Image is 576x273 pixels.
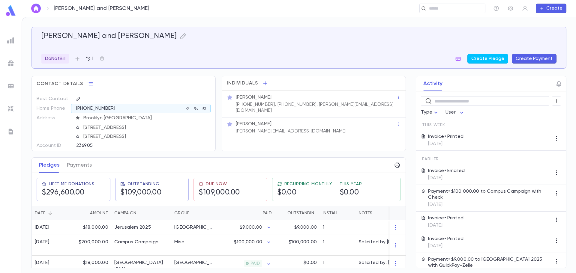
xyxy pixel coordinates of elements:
div: Notes [359,206,372,220]
span: User [445,110,456,115]
div: Amount [72,206,111,220]
p: [PERSON_NAME] [236,121,271,127]
button: Create Payment [512,54,556,64]
div: Outstanding [275,206,320,220]
img: batches_grey.339ca447c9d9533ef1741baa751efc33.svg [7,82,14,90]
button: Payments [67,158,92,173]
span: Individuals [227,80,258,86]
p: [PERSON_NAME][EMAIL_ADDRESS][DOMAIN_NAME] [236,128,347,134]
p: $0.00 [304,260,317,266]
div: Group [174,206,190,220]
div: $18,000.00 [72,220,111,235]
div: 236905 [76,141,181,150]
button: Activity [423,76,442,91]
div: DoNotBill [41,54,69,64]
div: Notes [356,206,431,220]
img: letters_grey.7941b92b52307dd3b8a917253454ce1c.svg [7,128,14,135]
div: Campaign [114,206,136,220]
div: 1 [320,235,356,256]
img: reports_grey.c525e4749d1bce6a11f5fe2a8de1b229.svg [7,37,14,44]
button: 1 [82,54,97,64]
span: [STREET_ADDRESS] [81,134,211,140]
span: Recurring Monthly [284,182,332,186]
div: Jerusalem [174,224,213,230]
img: campaigns_grey.99e729a5f7ee94e3726e6486bddda8f1.svg [7,60,14,67]
span: Outstanding [127,182,160,186]
button: Pledges [39,158,60,173]
p: Best Contact [37,94,71,104]
div: Campaign [111,206,171,220]
p: $9,000.00 [294,224,317,230]
div: Date [32,206,72,220]
button: Create Pledge [467,54,508,64]
span: This Week [422,123,445,127]
p: Invoice • Printed [428,236,463,242]
div: Misc [174,239,184,245]
span: Lifetime Donations [49,182,94,186]
p: Home Phone [37,104,71,113]
p: Invoice • Printed [428,134,463,140]
img: home_white.a664292cf8c1dea59945f0da9f25487c.svg [32,6,40,11]
button: Sort [278,208,287,218]
p: Invoice • Emailed [428,168,465,174]
div: Paid [263,206,272,220]
p: [DATE] [428,243,463,249]
span: Contact Details [37,81,83,87]
span: Type [421,110,432,115]
div: Group [171,206,216,220]
h5: $109,000.00 [120,188,162,197]
p: [PHONE_NUMBER] [76,105,115,111]
button: Sort [343,208,353,218]
h5: $0.00 [277,188,332,197]
p: Payment • $9,000.00 to [GEOGRAPHIC_DATA] 2025 with QuickPay-Zelle [428,257,552,269]
button: Sort [80,208,90,218]
div: Type [421,107,439,118]
p: $100,000.00 [289,239,317,245]
span: Brooklyn [GEOGRAPHIC_DATA] [81,115,211,121]
div: Solicited by: [PERSON_NAME] [359,260,424,266]
h5: $0.00 [340,188,362,197]
p: [DATE] [428,141,463,147]
span: Due Now [206,182,227,186]
button: Sort [136,208,146,218]
p: [DATE] [428,175,465,181]
h5: $296,600.00 [42,188,94,197]
p: Account ID [37,141,71,150]
button: Sort [45,208,55,218]
p: Invoice • Printed [428,215,463,221]
div: Date [35,206,45,220]
p: [PERSON_NAME] and [PERSON_NAME] [54,5,150,12]
div: Jerusalem [174,260,213,266]
div: 1 [320,220,356,235]
p: $9,000.00 [240,224,262,230]
span: [STREET_ADDRESS] [81,125,211,131]
div: Paid [216,206,275,220]
p: Address [37,113,71,123]
div: Installments [320,206,356,220]
p: DoNotBill [45,56,65,62]
p: [DATE] [428,202,552,208]
h5: $109,000.00 [199,188,240,197]
div: Campus Campaign [114,239,158,245]
p: $100,000.00 [234,239,262,245]
button: Sort [253,208,263,218]
p: [PHONE_NUMBER], [PHONE_NUMBER], [PERSON_NAME][EMAIL_ADDRESS][DOMAIN_NAME] [236,102,397,114]
div: Jerusalem 2025 [114,224,151,230]
h5: [PERSON_NAME] and [PERSON_NAME] [41,32,177,41]
div: [DATE] [35,260,49,266]
p: 1 [91,56,93,62]
p: [DATE] [428,222,463,228]
p: Payment • $100,000.00 to Campus Campaign with Check [428,188,552,200]
button: Sort [190,208,199,218]
button: Create [536,4,566,13]
div: User [445,107,465,118]
span: PAID [248,261,262,266]
div: Solicited by [PERSON_NAME] [359,239,423,245]
img: imports_grey.530a8a0e642e233f2baf0ef88e8c9fcb.svg [7,105,14,112]
div: Amount [90,206,108,220]
span: Earlier [422,157,439,162]
img: logo [5,5,17,16]
div: Jerusalem 2024 [114,260,168,272]
span: This Year [340,182,362,186]
div: $200,000.00 [72,235,111,256]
